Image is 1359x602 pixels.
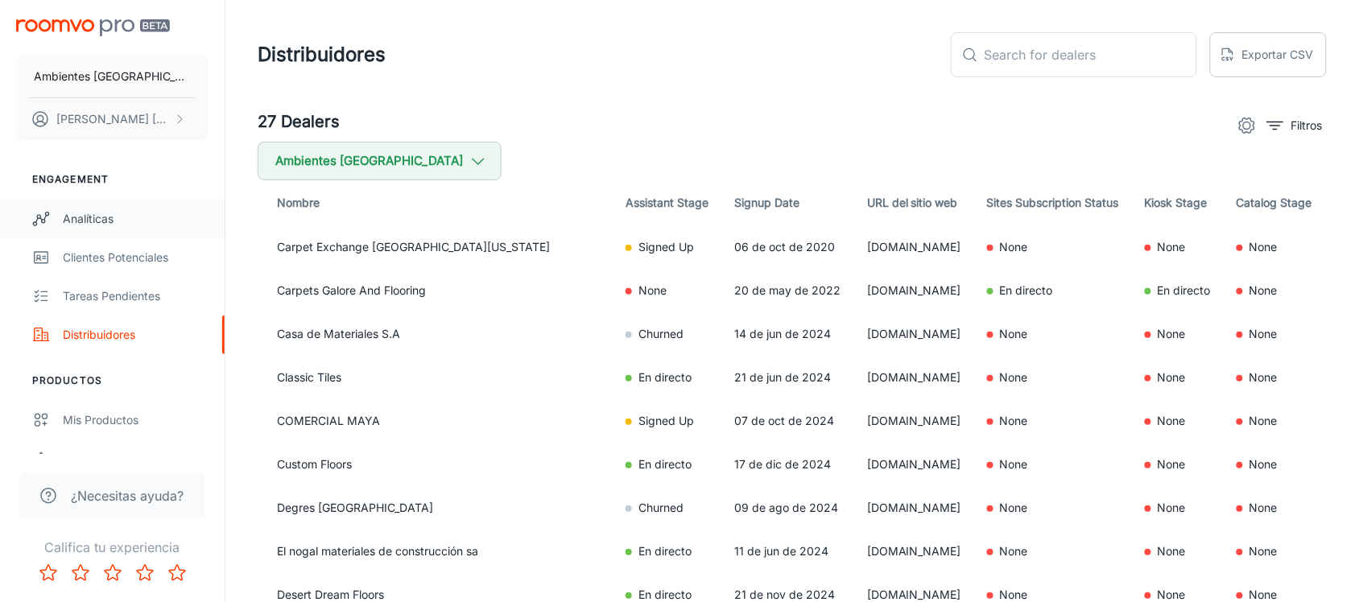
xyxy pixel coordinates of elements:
[1132,399,1224,443] td: None
[1224,269,1332,312] td: None
[721,356,854,399] td: 21 de jun de 2024
[258,142,502,180] button: Ambientes [GEOGRAPHIC_DATA]
[974,356,1132,399] td: None
[1132,225,1224,269] td: None
[258,443,613,486] td: Custom Floors
[974,443,1132,486] td: None
[854,312,974,356] td: [DOMAIN_NAME]
[258,225,613,269] td: Carpet Exchange [GEOGRAPHIC_DATA][US_STATE]
[721,530,854,573] td: 11 de jun de 2024
[258,312,613,356] td: Casa de Materiales S.A
[721,180,854,225] th: Signup Date
[63,249,209,266] div: Clientes potenciales
[1224,225,1332,269] td: None
[34,68,191,85] p: Ambientes [GEOGRAPHIC_DATA]
[613,180,721,225] th: Assistant Stage
[1132,530,1224,573] td: None
[1224,486,1332,530] td: None
[721,312,854,356] td: 14 de jun de 2024
[1224,180,1332,225] th: Catalog Stage
[63,411,209,429] div: Mis productos
[1291,117,1323,134] p: Filtros
[1132,180,1224,225] th: Kiosk Stage
[854,399,974,443] td: [DOMAIN_NAME]
[854,180,974,225] th: URL del sitio web
[613,269,721,312] td: None
[974,180,1132,225] th: Sites Subscription Status
[721,486,854,530] td: 09 de ago de 2024
[721,225,854,269] td: 06 de oct de 2020
[1132,312,1224,356] td: None
[854,443,974,486] td: [DOMAIN_NAME]
[16,98,209,140] button: [PERSON_NAME] [PERSON_NAME]
[63,450,209,468] div: Actualizar productos
[1231,109,1263,142] button: settings
[1132,356,1224,399] td: None
[613,399,721,443] td: Signed Up
[854,269,974,312] td: [DOMAIN_NAME]
[1224,443,1332,486] td: None
[258,399,613,443] td: COMERCIAL MAYA
[854,486,974,530] td: [DOMAIN_NAME]
[854,225,974,269] td: [DOMAIN_NAME]
[258,356,613,399] td: Classic Tiles
[71,486,184,505] span: ¿Necesitas ayuda?
[56,110,170,128] p: [PERSON_NAME] [PERSON_NAME]
[974,312,1132,356] td: None
[161,557,193,589] button: Rate 5 star
[613,530,721,573] td: En directo
[129,557,161,589] button: Rate 4 star
[721,399,854,443] td: 07 de oct de 2024
[258,530,613,573] td: El nogal materiales de construcción sa
[974,486,1132,530] td: None
[613,225,721,269] td: Signed Up
[721,443,854,486] td: 17 de dic de 2024
[258,109,340,135] h5: 27 Dealers
[985,32,1197,77] input: Search for dealers
[1224,399,1332,443] td: None
[854,356,974,399] td: [DOMAIN_NAME]
[721,269,854,312] td: 20 de may de 2022
[613,443,721,486] td: En directo
[1210,32,1327,77] button: Exportar CSV
[97,557,129,589] button: Rate 3 star
[974,225,1132,269] td: None
[64,557,97,589] button: Rate 2 star
[974,269,1132,312] td: En directo
[1263,113,1327,138] button: filter
[1132,269,1224,312] td: En directo
[1224,530,1332,573] td: None
[258,180,613,225] th: Nombre
[613,486,721,530] td: Churned
[16,56,209,97] button: Ambientes [GEOGRAPHIC_DATA]
[854,530,974,573] td: [DOMAIN_NAME]
[258,269,613,312] td: Carpets Galore And Flooring
[63,210,209,228] div: Analíticas
[258,40,386,69] h1: Distribuidores
[613,356,721,399] td: En directo
[1132,443,1224,486] td: None
[1224,356,1332,399] td: None
[258,486,613,530] td: Degres [GEOGRAPHIC_DATA]
[974,399,1132,443] td: None
[613,312,721,356] td: Churned
[1224,312,1332,356] td: None
[32,557,64,589] button: Rate 1 star
[16,19,170,36] img: Roomvo PRO Beta
[63,287,209,305] div: Tareas pendientes
[63,326,209,344] div: Distribuidores
[13,538,212,557] p: Califica tu experiencia
[1132,486,1224,530] td: None
[974,530,1132,573] td: None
